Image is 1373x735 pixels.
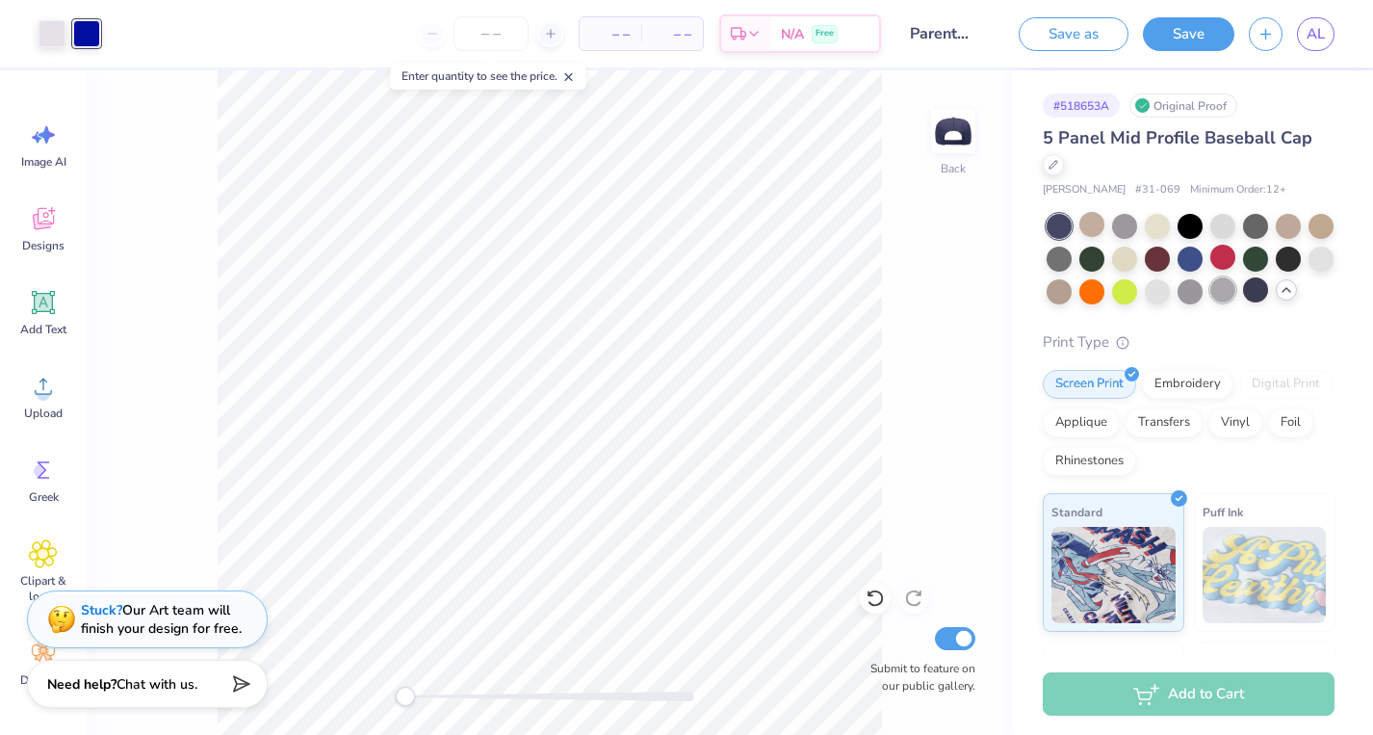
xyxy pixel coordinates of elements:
img: Standard [1051,527,1176,623]
span: Add Text [20,322,66,337]
img: Puff Ink [1203,527,1327,623]
span: # 31-069 [1135,182,1180,198]
strong: Need help? [47,675,117,694]
span: [PERSON_NAME] [1043,182,1126,198]
span: N/A [781,24,804,44]
span: Neon Ink [1051,650,1099,670]
input: – – [453,16,529,51]
span: Standard [1051,502,1102,522]
div: Our Art team will finish your design for free. [81,601,242,638]
label: Submit to feature on our public gallery. [860,660,975,695]
span: Clipart & logos [12,573,75,604]
div: Back [941,160,966,177]
div: Foil [1268,408,1313,437]
span: Decorate [20,672,66,688]
button: Save as [1019,17,1128,51]
div: # 518653A [1043,93,1120,118]
div: Vinyl [1208,408,1262,437]
div: Screen Print [1043,370,1136,399]
a: AL [1297,17,1334,51]
span: Free [816,27,834,40]
div: Original Proof [1129,93,1237,118]
div: Embroidery [1142,370,1233,399]
span: Metallic & Glitter Ink [1203,650,1316,670]
span: – – [591,24,630,44]
span: Designs [22,238,65,253]
span: AL [1307,23,1325,45]
span: – – [653,24,691,44]
div: Applique [1043,408,1120,437]
img: Back [934,112,972,150]
span: Greek [29,489,59,505]
span: Chat with us. [117,675,197,694]
span: Image AI [21,154,66,170]
button: Save [1143,17,1234,51]
span: Puff Ink [1203,502,1243,522]
strong: Stuck? [81,601,122,619]
span: Minimum Order: 12 + [1190,182,1286,198]
input: Untitled Design [895,14,990,53]
div: Digital Print [1239,370,1333,399]
div: Enter quantity to see the price. [391,63,586,90]
span: 5 Panel Mid Profile Baseball Cap [1043,126,1312,149]
div: Print Type [1043,331,1334,354]
div: Transfers [1126,408,1203,437]
div: Accessibility label [396,687,415,706]
span: Upload [24,406,63,421]
div: Rhinestones [1043,447,1136,476]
